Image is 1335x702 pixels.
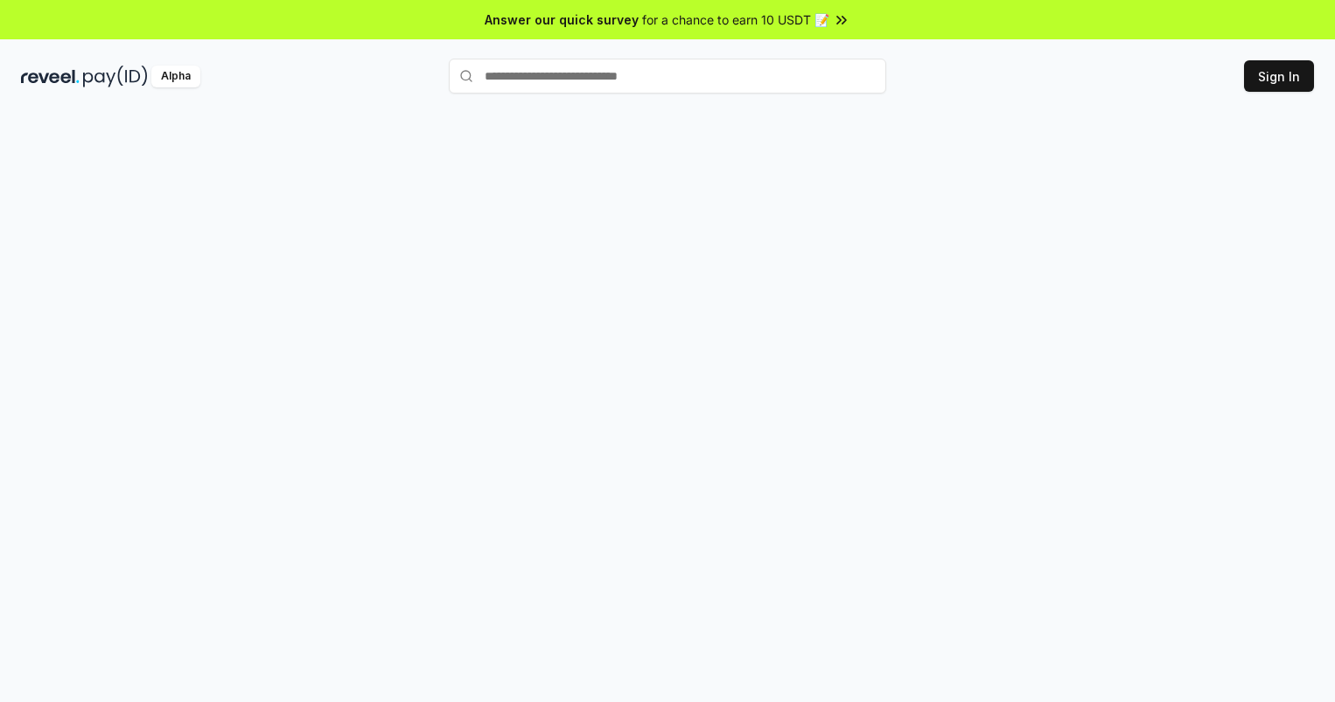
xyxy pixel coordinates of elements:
span: for a chance to earn 10 USDT 📝 [642,10,829,29]
button: Sign In [1244,60,1314,92]
div: Alpha [151,66,200,87]
img: pay_id [83,66,148,87]
span: Answer our quick survey [485,10,639,29]
img: reveel_dark [21,66,80,87]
